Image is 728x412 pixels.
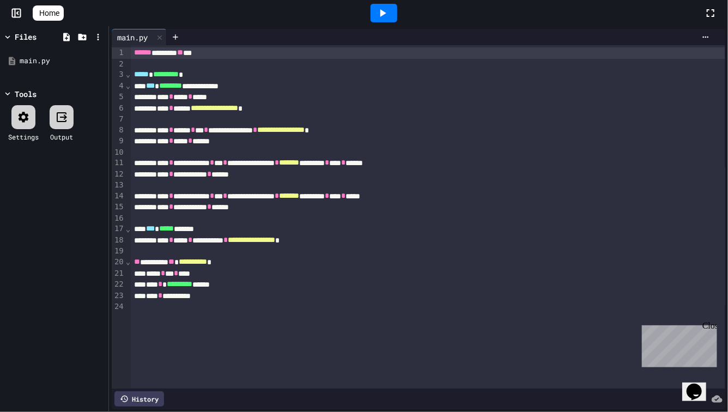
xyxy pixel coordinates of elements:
div: 5 [112,92,125,103]
div: History [114,391,164,407]
div: 9 [112,136,125,147]
div: main.py [20,56,105,66]
div: 20 [112,257,125,268]
span: Fold line [125,225,131,233]
div: 3 [112,69,125,81]
iframe: chat widget [638,321,717,367]
div: Files [15,31,37,43]
div: 7 [112,114,125,125]
div: Settings [8,132,39,142]
div: Output [50,132,73,142]
div: 21 [112,268,125,280]
div: 11 [112,157,125,169]
div: 15 [112,202,125,213]
div: 19 [112,246,125,257]
div: 16 [112,213,125,224]
div: Chat with us now!Close [4,4,75,69]
div: 4 [112,81,125,92]
div: 23 [112,290,125,302]
div: 14 [112,191,125,202]
a: Home [33,5,64,21]
div: 1 [112,47,125,59]
span: Home [39,8,59,19]
div: 2 [112,59,125,70]
div: 18 [112,235,125,246]
div: 12 [112,169,125,180]
span: Fold line [125,81,131,90]
div: main.py [112,32,153,43]
div: Tools [15,88,37,100]
iframe: chat widget [682,368,717,401]
div: 24 [112,301,125,312]
span: Fold line [125,70,131,78]
div: 22 [112,279,125,290]
div: 13 [112,180,125,191]
div: 8 [112,125,125,136]
div: 10 [112,147,125,158]
div: main.py [112,29,167,45]
div: 17 [112,223,125,235]
div: 6 [112,103,125,114]
span: Fold line [125,257,131,266]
